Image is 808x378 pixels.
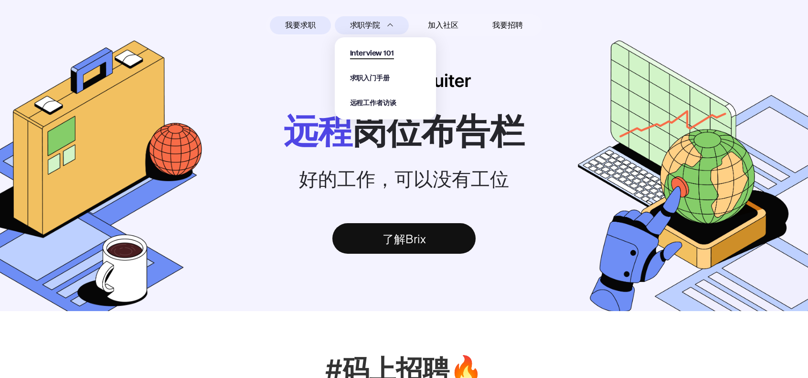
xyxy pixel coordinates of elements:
span: 远程工作者访谈 [350,98,396,108]
span: 远程 [284,110,352,151]
a: Interview 101 [350,48,394,58]
a: 远程工作者访谈 [350,97,396,108]
span: 我要招聘 [492,20,522,31]
a: 求职入门手册 [350,73,390,83]
span: Interview 101 [350,48,394,59]
span: 求职学院 [350,20,380,31]
span: 加入社区 [428,18,458,33]
div: 了解Brix [332,223,476,254]
span: 我要求职 [285,18,315,33]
